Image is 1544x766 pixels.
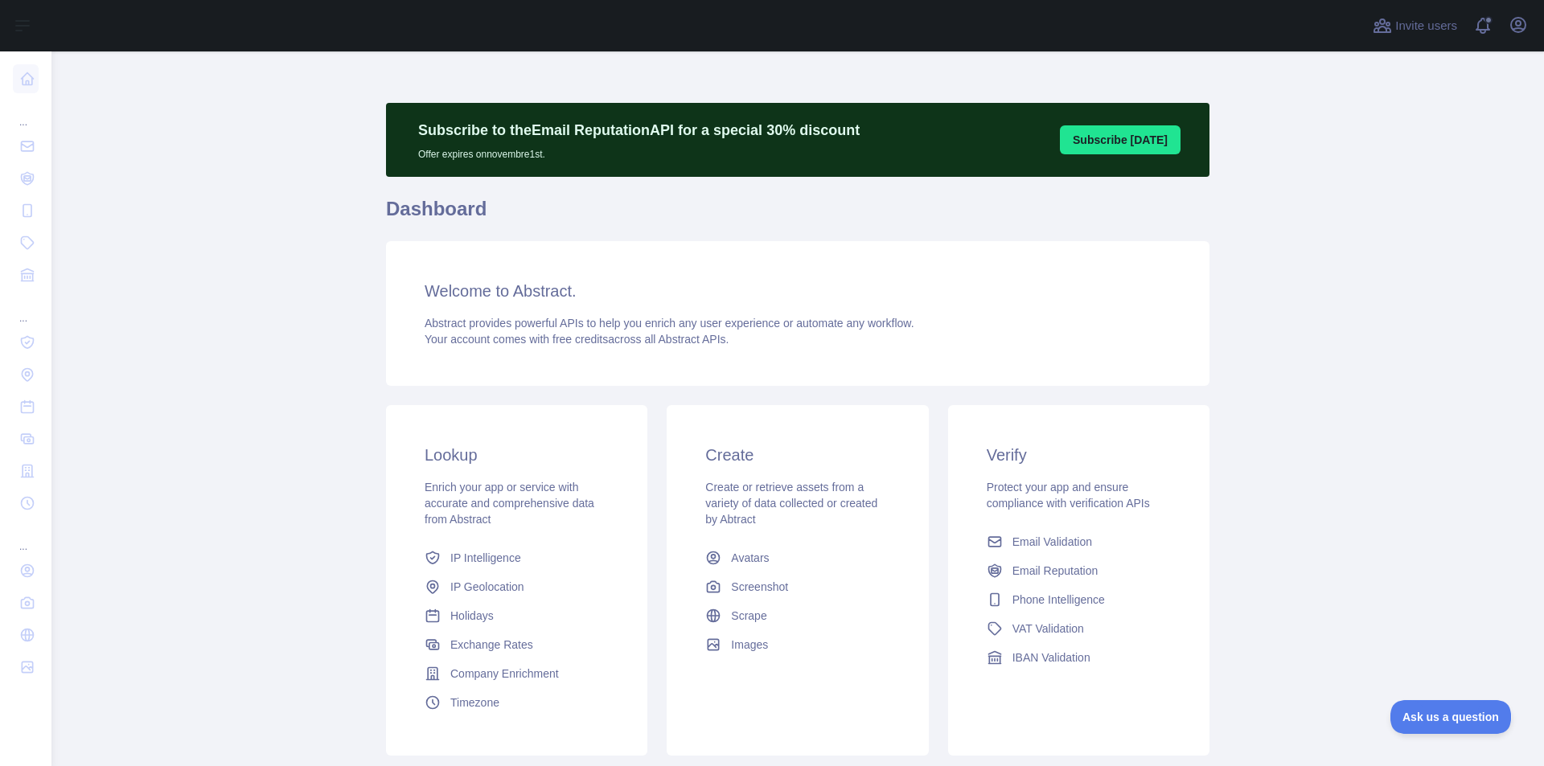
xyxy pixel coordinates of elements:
[1395,17,1457,35] span: Invite users
[1012,621,1084,637] span: VAT Validation
[699,601,896,630] a: Scrape
[450,579,524,595] span: IP Geolocation
[425,481,594,526] span: Enrich your app or service with accurate and comprehensive data from Abstract
[705,481,877,526] span: Create or retrieve assets from a variety of data collected or created by Abtract
[418,141,860,161] p: Offer expires on novembre 1st.
[425,444,609,466] h3: Lookup
[980,527,1177,556] a: Email Validation
[1012,649,1090,666] span: IBAN Validation
[987,444,1171,466] h3: Verify
[450,666,559,682] span: Company Enrichment
[418,543,615,572] a: IP Intelligence
[13,521,39,553] div: ...
[1012,534,1092,550] span: Email Validation
[705,444,889,466] h3: Create
[699,572,896,601] a: Screenshot
[1390,700,1512,734] iframe: Toggle Customer Support
[1012,592,1105,608] span: Phone Intelligence
[552,333,608,346] span: free credits
[731,579,788,595] span: Screenshot
[450,550,521,566] span: IP Intelligence
[425,317,914,330] span: Abstract provides powerful APIs to help you enrich any user experience or automate any workflow.
[1369,13,1460,39] button: Invite users
[450,608,494,624] span: Holidays
[731,637,768,653] span: Images
[418,688,615,717] a: Timezone
[418,630,615,659] a: Exchange Rates
[980,614,1177,643] a: VAT Validation
[386,196,1209,235] h1: Dashboard
[450,694,499,711] span: Timezone
[418,119,860,141] p: Subscribe to the Email Reputation API for a special 30 % discount
[699,630,896,659] a: Images
[425,333,729,346] span: Your account comes with across all Abstract APIs.
[13,293,39,325] div: ...
[13,96,39,129] div: ...
[1060,125,1181,154] button: Subscribe [DATE]
[1012,563,1098,579] span: Email Reputation
[980,643,1177,672] a: IBAN Validation
[418,659,615,688] a: Company Enrichment
[418,601,615,630] a: Holidays
[450,637,533,653] span: Exchange Rates
[980,585,1177,614] a: Phone Intelligence
[425,280,1171,302] h3: Welcome to Abstract.
[987,481,1150,510] span: Protect your app and ensure compliance with verification APIs
[731,608,766,624] span: Scrape
[418,572,615,601] a: IP Geolocation
[731,550,769,566] span: Avatars
[699,543,896,572] a: Avatars
[980,556,1177,585] a: Email Reputation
